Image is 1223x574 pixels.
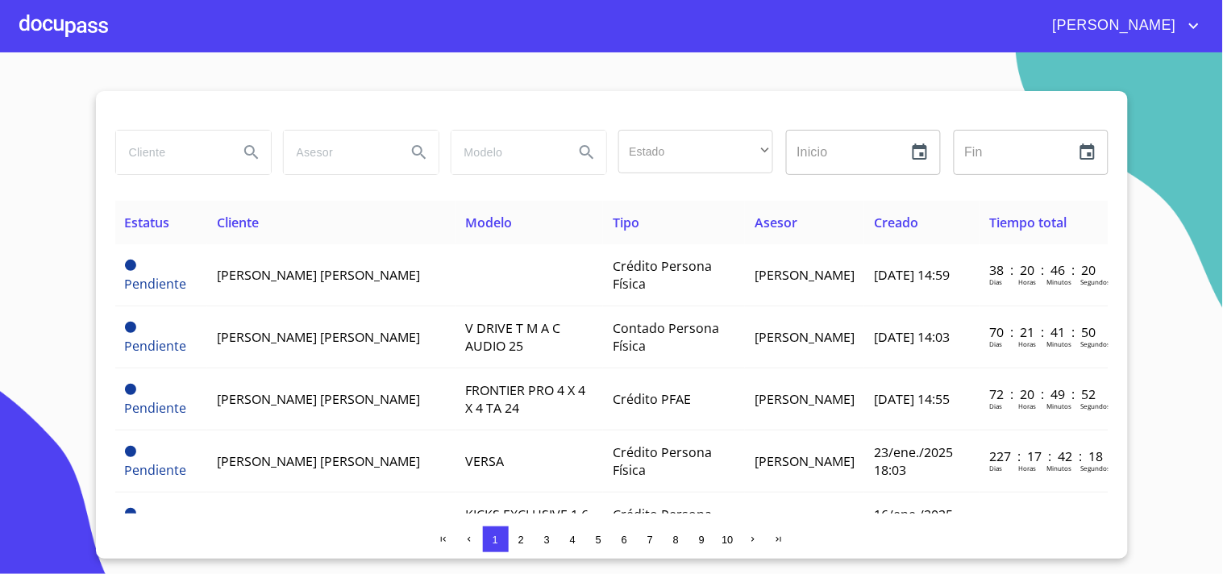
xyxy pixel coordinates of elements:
button: 10 [715,526,741,552]
span: Pendiente [125,446,136,457]
p: Horas [1018,464,1036,472]
span: Crédito PFAE [613,390,691,408]
button: Search [232,133,271,172]
span: [PERSON_NAME] [PERSON_NAME] [217,390,420,408]
span: Pendiente [125,322,136,333]
button: 7 [638,526,663,552]
p: Segundos [1080,401,1110,410]
button: 2 [509,526,535,552]
button: 9 [689,526,715,552]
span: 8 [673,534,679,546]
span: Crédito Persona Física [613,257,712,293]
span: [PERSON_NAME] [PERSON_NAME] [217,452,420,470]
div: ​ [618,130,773,173]
button: Search [400,133,439,172]
span: 6 [622,534,627,546]
span: Pendiente [125,399,187,417]
span: [DATE] 14:55 [874,390,950,408]
span: Pendiente [125,337,187,355]
button: 1 [483,526,509,552]
p: Horas [1018,401,1036,410]
span: Modelo [465,214,512,231]
span: Pendiente [125,461,187,479]
button: Search [568,133,606,172]
span: VERSA [465,452,504,470]
span: FRONTIER PRO 4 X 4 X 4 TA 24 [465,381,585,417]
p: Minutos [1046,277,1071,286]
span: Pendiente [125,260,136,271]
p: Dias [989,401,1002,410]
span: [PERSON_NAME] [755,266,855,284]
span: 23/ene./2025 18:03 [874,443,953,479]
p: Horas [1018,277,1036,286]
input: search [116,131,226,174]
span: [PERSON_NAME] [755,328,855,346]
span: Pendiente [125,508,136,519]
span: 10 [722,534,733,546]
p: 227 : 17 : 42 : 18 [989,447,1098,465]
span: Tipo [613,214,639,231]
p: Dias [989,277,1002,286]
p: 72 : 20 : 49 : 52 [989,385,1098,403]
span: KICKS EXCLUSIVE 1 6 LTS CVT [465,505,589,541]
button: 6 [612,526,638,552]
span: 2 [518,534,524,546]
button: 5 [586,526,612,552]
input: search [284,131,393,174]
p: Minutos [1046,401,1071,410]
p: Segundos [1080,464,1110,472]
span: Pendiente [125,384,136,395]
span: 5 [596,534,601,546]
span: [PERSON_NAME] [PERSON_NAME] [217,266,420,284]
span: [DATE] 14:03 [874,328,950,346]
span: Asesor [755,214,797,231]
button: 3 [535,526,560,552]
button: 4 [560,526,586,552]
span: V DRIVE T M A C AUDIO 25 [465,319,560,355]
span: [PERSON_NAME] [755,390,855,408]
span: [PERSON_NAME] [PERSON_NAME] [217,328,420,346]
span: [PERSON_NAME] [1041,13,1184,39]
p: Dias [989,464,1002,472]
p: 38 : 20 : 46 : 20 [989,261,1098,279]
span: Pendiente [125,275,187,293]
span: 7 [647,534,653,546]
button: 8 [663,526,689,552]
span: Cliente [217,214,259,231]
button: account of current user [1041,13,1204,39]
span: 16/ene./2025 17:10 [874,505,953,541]
span: Estatus [125,214,170,231]
p: 234 : 18 : 34 : 32 [989,510,1098,527]
span: Creado [874,214,918,231]
p: 70 : 21 : 41 : 50 [989,323,1098,341]
p: Dias [989,339,1002,348]
span: Crédito Persona Física [613,443,712,479]
span: [PERSON_NAME] [755,452,855,470]
span: 4 [570,534,576,546]
p: Minutos [1046,464,1071,472]
p: Minutos [1046,339,1071,348]
p: Horas [1018,339,1036,348]
span: Contado Persona Física [613,319,719,355]
span: 1 [493,534,498,546]
span: [DATE] 14:59 [874,266,950,284]
span: 9 [699,534,705,546]
span: 3 [544,534,550,546]
input: search [451,131,561,174]
span: Tiempo total [989,214,1067,231]
span: Crédito Persona Física [613,505,712,541]
p: Segundos [1080,277,1110,286]
p: Segundos [1080,339,1110,348]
